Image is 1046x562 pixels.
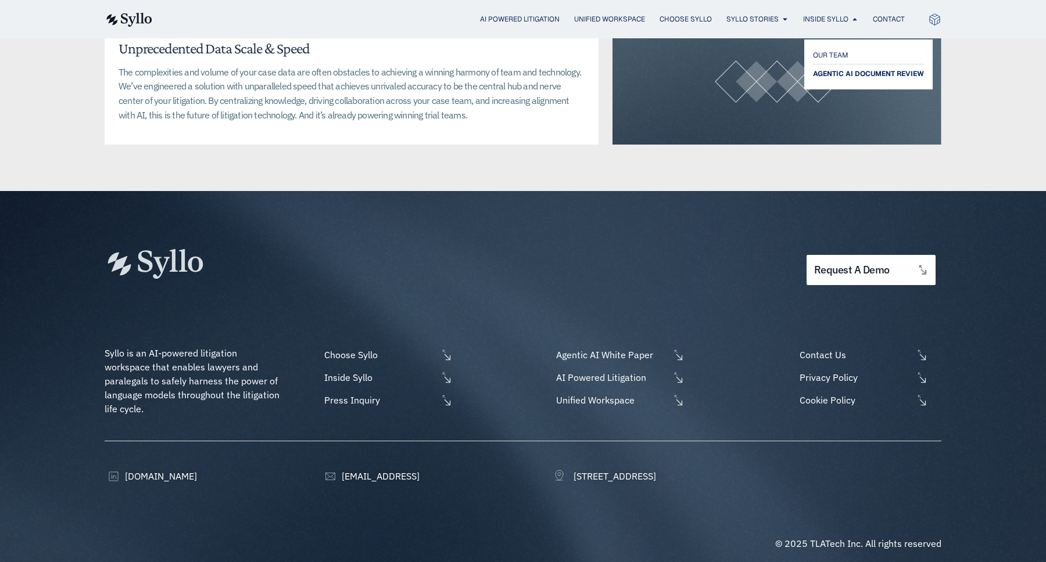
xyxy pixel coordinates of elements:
[553,469,656,483] a: [STREET_ADDRESS]
[480,14,560,24] a: AI Powered Litigation
[105,347,282,415] span: Syllo is an AI-powered litigation workspace that enables lawyers and paralegals to safely harness...
[726,14,779,24] a: Syllo Stories
[553,393,669,407] span: Unified Workspace
[339,469,420,483] span: [EMAIL_ADDRESS]
[553,348,685,362] a: Agentic AI White Paper
[105,469,197,483] a: [DOMAIN_NAME]
[797,348,941,362] a: Contact Us
[660,14,712,24] a: Choose Syllo
[122,469,197,483] span: [DOMAIN_NAME]
[553,348,669,362] span: Agentic AI White Paper
[321,370,453,384] a: Inside Syllo
[553,393,685,407] a: Unified Workspace
[105,13,152,27] img: syllo
[553,370,669,384] span: AI Powered Litigation
[175,14,905,25] nav: Menu
[321,348,453,362] a: Choose Syllo
[321,393,453,407] a: Press Inquiry
[797,370,941,384] a: Privacy Policy
[321,348,438,362] span: Choose Syllo
[813,67,924,81] a: AGENTIC AI DOCUMENT REVIEW
[813,48,848,62] span: OUR TEAM
[775,538,941,549] span: © 2025 TLATech Inc. All rights reserved
[797,348,913,362] span: Contact Us
[574,14,645,24] a: Unified Workspace
[553,370,685,384] a: AI Powered Litigation
[321,370,438,384] span: Inside Syllo
[175,14,905,25] div: Menu Toggle
[803,14,848,24] a: Inside Syllo
[873,14,905,24] a: Contact
[571,469,656,483] span: [STREET_ADDRESS]
[119,65,585,123] p: The complexities and volume of your case data are often obstacles to achieving a winning harmony ...
[321,469,420,483] a: [EMAIL_ADDRESS]
[321,393,438,407] span: Press Inquiry
[797,393,913,407] span: Cookie Policy
[807,255,936,286] a: request a demo
[797,393,941,407] a: Cookie Policy
[814,265,890,276] span: request a demo
[797,370,913,384] span: Privacy Policy
[813,48,924,62] a: OUR TEAM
